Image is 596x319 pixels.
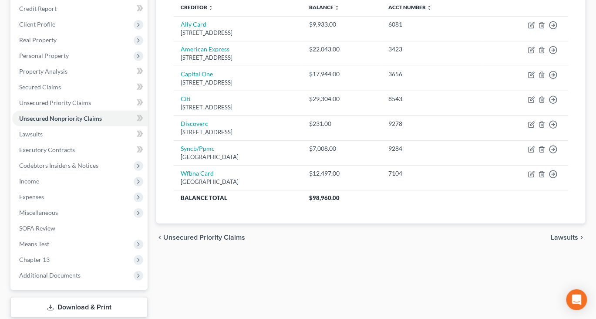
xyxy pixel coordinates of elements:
[19,20,55,28] span: Client Profile
[19,240,49,248] span: Means Test
[12,64,148,79] a: Property Analysis
[388,20,477,29] div: 6081
[181,20,206,28] a: Ally Card
[19,99,91,106] span: Unsecured Priority Claims
[19,115,102,122] span: Unsecured Nonpriority Claims
[309,70,374,78] div: $17,944.00
[388,70,477,78] div: 3656
[12,126,148,142] a: Lawsuits
[181,103,295,112] div: [STREET_ADDRESS]
[388,169,477,178] div: 7104
[12,142,148,158] a: Executory Contracts
[181,78,295,87] div: [STREET_ADDRESS]
[388,144,477,153] div: 9284
[388,95,477,103] div: 8543
[181,178,295,186] div: [GEOGRAPHIC_DATA]
[19,224,55,232] span: SOFA Review
[181,95,191,102] a: Citi
[181,153,295,161] div: [GEOGRAPHIC_DATA]
[208,5,213,10] i: unfold_more
[309,45,374,54] div: $22,043.00
[12,95,148,111] a: Unsecured Priority Claims
[19,271,81,279] span: Additional Documents
[12,79,148,95] a: Secured Claims
[388,4,432,10] a: Acct Number unfold_more
[19,5,57,12] span: Credit Report
[10,297,148,318] a: Download & Print
[309,169,374,178] div: $12,497.00
[163,234,245,241] span: Unsecured Priority Claims
[309,20,374,29] div: $9,933.00
[19,209,58,216] span: Miscellaneous
[19,130,43,138] span: Lawsuits
[12,221,148,236] a: SOFA Review
[309,144,374,153] div: $7,008.00
[181,70,213,78] a: Capital One
[309,95,374,103] div: $29,304.00
[19,146,75,153] span: Executory Contracts
[181,54,295,62] div: [STREET_ADDRESS]
[19,162,98,169] span: Codebtors Insiders & Notices
[388,45,477,54] div: 3423
[19,83,61,91] span: Secured Claims
[12,1,148,17] a: Credit Report
[334,5,340,10] i: unfold_more
[156,234,245,241] button: chevron_left Unsecured Priority Claims
[551,234,586,241] button: Lawsuits chevron_right
[19,68,67,75] span: Property Analysis
[19,177,39,185] span: Income
[388,119,477,128] div: 9278
[181,170,214,177] a: Wfbna Card
[551,234,579,241] span: Lawsuits
[309,4,340,10] a: Balance unfold_more
[181,29,295,37] div: [STREET_ADDRESS]
[19,52,69,59] span: Personal Property
[579,234,586,241] i: chevron_right
[181,145,215,152] a: Syncb/Ppmc
[181,128,295,136] div: [STREET_ADDRESS]
[181,45,229,53] a: American Express
[309,194,340,201] span: $98,960.00
[19,256,50,263] span: Chapter 13
[19,193,44,200] span: Expenses
[156,234,163,241] i: chevron_left
[174,190,302,206] th: Balance Total
[309,119,374,128] div: $231.00
[566,289,587,310] div: Open Intercom Messenger
[12,111,148,126] a: Unsecured Nonpriority Claims
[427,5,432,10] i: unfold_more
[19,36,57,44] span: Real Property
[181,120,208,127] a: Discoverc
[181,4,213,10] a: Creditor unfold_more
